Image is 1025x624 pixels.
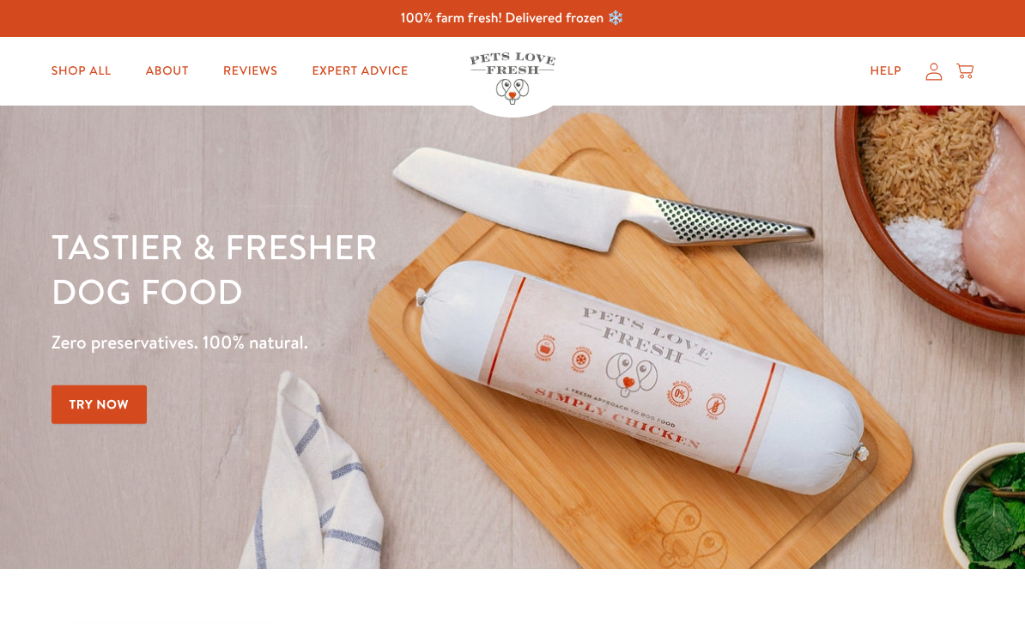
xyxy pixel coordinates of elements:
a: Shop All [38,54,125,88]
a: Expert Advice [298,54,422,88]
p: Zero preservatives. 100% natural. [52,327,666,358]
a: Try Now [52,385,148,424]
a: Help [857,54,916,88]
img: Pets Love Fresh [470,52,555,105]
a: About [132,54,203,88]
h1: Tastier & fresher dog food [52,224,666,313]
a: Reviews [209,54,291,88]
